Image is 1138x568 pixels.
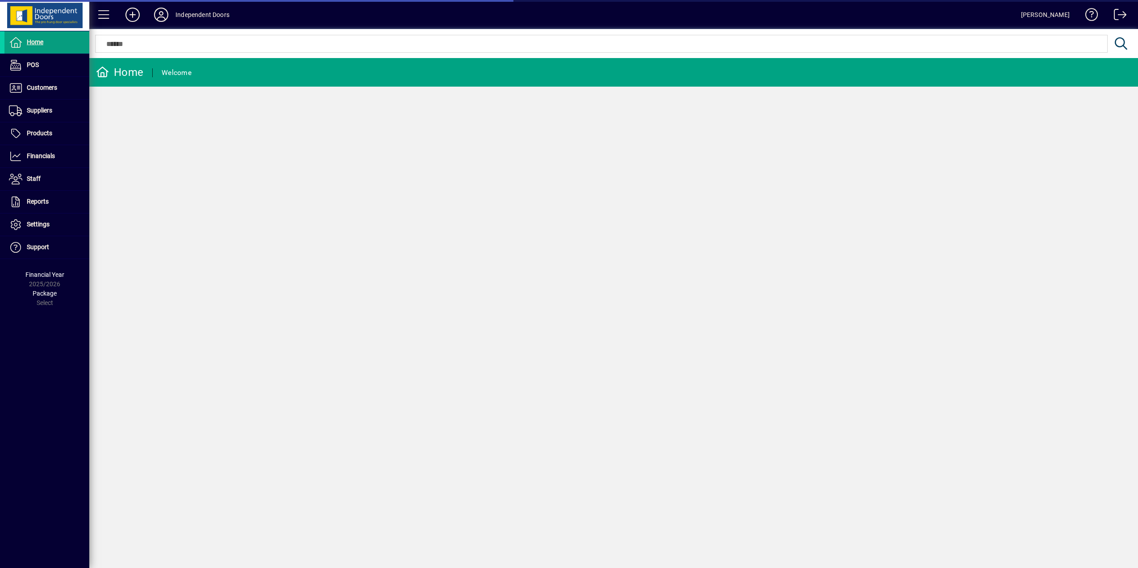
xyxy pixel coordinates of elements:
[33,290,57,297] span: Package
[4,168,89,190] a: Staff
[27,221,50,228] span: Settings
[27,152,55,159] span: Financials
[27,107,52,114] span: Suppliers
[1021,8,1070,22] div: [PERSON_NAME]
[27,198,49,205] span: Reports
[4,54,89,76] a: POS
[4,213,89,236] a: Settings
[27,243,49,251] span: Support
[4,100,89,122] a: Suppliers
[27,38,43,46] span: Home
[4,77,89,99] a: Customers
[175,8,229,22] div: Independent Doors
[1079,2,1098,31] a: Knowledge Base
[4,236,89,259] a: Support
[4,122,89,145] a: Products
[1107,2,1127,31] a: Logout
[162,66,192,80] div: Welcome
[4,191,89,213] a: Reports
[27,129,52,137] span: Products
[27,84,57,91] span: Customers
[118,7,147,23] button: Add
[25,271,64,278] span: Financial Year
[27,175,41,182] span: Staff
[27,61,39,68] span: POS
[4,145,89,167] a: Financials
[96,65,143,79] div: Home
[147,7,175,23] button: Profile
